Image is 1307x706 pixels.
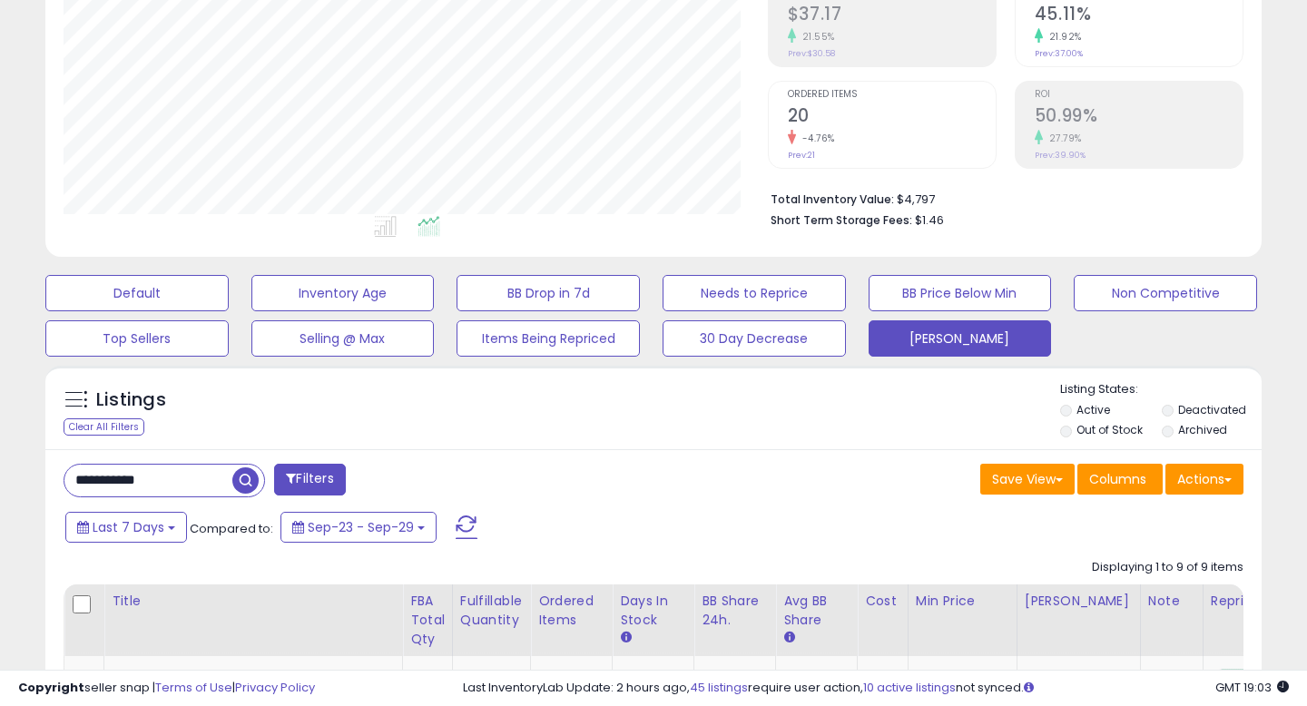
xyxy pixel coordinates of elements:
div: Repricing [1211,592,1288,611]
span: 2025-10-7 19:03 GMT [1215,679,1289,696]
button: Inventory Age [251,275,435,311]
small: Avg BB Share. [783,630,794,646]
div: Min Price [916,592,1009,611]
span: Compared to: [190,520,273,537]
div: Fulfillable Quantity [460,592,523,630]
h2: 50.99% [1035,105,1243,130]
small: Days In Stock. [620,630,631,646]
button: BB Price Below Min [869,275,1052,311]
div: Clear All Filters [64,418,144,436]
span: Last 7 Days [93,518,164,536]
button: Top Sellers [45,320,229,357]
a: 45 listings [690,679,748,696]
h5: Listings [96,387,166,413]
h2: $37.17 [788,4,996,28]
div: [PERSON_NAME] [1025,592,1133,611]
h2: 45.11% [1035,4,1243,28]
button: Sep-23 - Sep-29 [280,512,437,543]
div: seller snap | | [18,680,315,697]
div: BB Share 24h. [702,592,768,630]
strong: Copyright [18,679,84,696]
small: 27.79% [1043,132,1082,145]
button: Save View [980,464,1075,495]
div: FBA Total Qty [410,592,445,649]
button: Needs to Reprice [663,275,846,311]
a: Privacy Policy [235,679,315,696]
div: Last InventoryLab Update: 2 hours ago, require user action, not synced. [463,680,1289,697]
button: Non Competitive [1074,275,1257,311]
button: Default [45,275,229,311]
b: Total Inventory Value: [771,191,894,207]
span: Ordered Items [788,90,996,100]
button: [PERSON_NAME] [869,320,1052,357]
small: Prev: 21 [788,150,815,161]
b: Short Term Storage Fees: [771,212,912,228]
label: Out of Stock [1076,422,1143,437]
small: 21.92% [1043,30,1082,44]
h2: 20 [788,105,996,130]
label: Active [1076,402,1110,417]
div: Displaying 1 to 9 of 9 items [1092,559,1243,576]
span: Columns [1089,470,1146,488]
span: $1.46 [915,211,944,229]
div: Days In Stock [620,592,686,630]
div: Ordered Items [538,592,604,630]
button: Actions [1165,464,1243,495]
button: Selling @ Max [251,320,435,357]
li: $4,797 [771,187,1230,209]
button: Filters [274,464,345,495]
div: Cost [865,592,900,611]
button: Last 7 Days [65,512,187,543]
a: Terms of Use [155,679,232,696]
small: Prev: 39.90% [1035,150,1086,161]
button: BB Drop in 7d [457,275,640,311]
div: Note [1148,592,1195,611]
small: 21.55% [796,30,835,44]
small: Prev: 37.00% [1035,48,1083,59]
label: Deactivated [1178,402,1246,417]
button: Items Being Repriced [457,320,640,357]
button: 30 Day Decrease [663,320,846,357]
small: -4.76% [796,132,835,145]
button: Columns [1077,464,1163,495]
label: Archived [1178,422,1227,437]
a: 10 active listings [863,679,956,696]
small: Prev: $30.58 [788,48,835,59]
div: Title [112,592,395,611]
span: Sep-23 - Sep-29 [308,518,414,536]
p: Listing States: [1060,381,1263,398]
div: Avg BB Share [783,592,850,630]
span: ROI [1035,90,1243,100]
